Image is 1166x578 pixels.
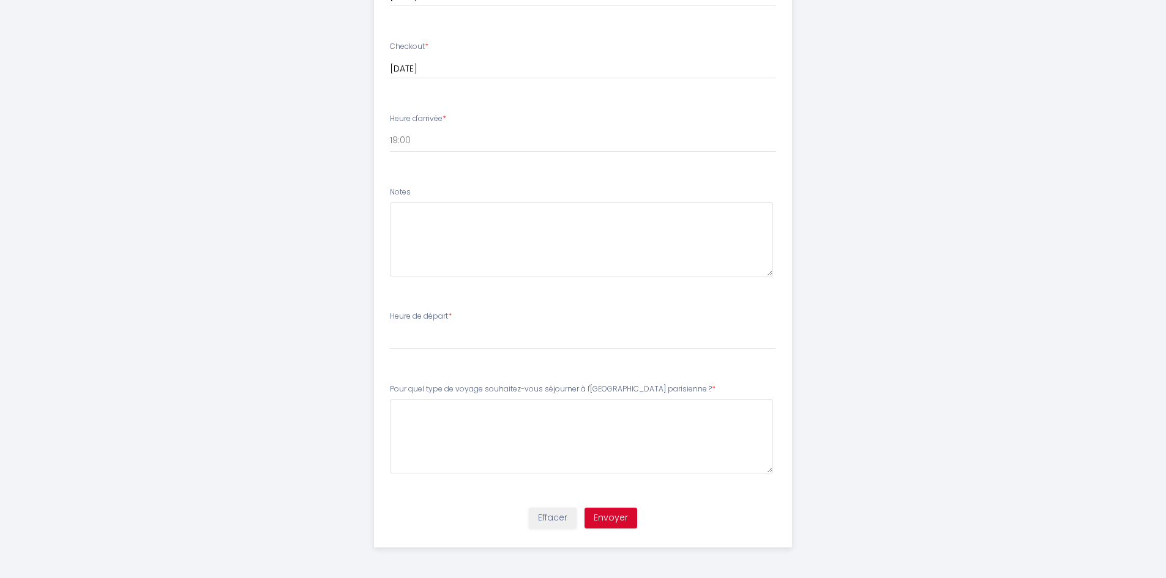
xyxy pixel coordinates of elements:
label: Notes [390,187,411,198]
label: Heure de départ [390,311,452,322]
button: Envoyer [585,508,637,528]
label: Checkout [390,41,428,53]
button: Effacer [529,508,577,528]
label: Heure d'arrivée [390,113,446,125]
label: Pour quel type de voyage souhaitez-vous séjourner à l'[GEOGRAPHIC_DATA] parisienne ? [390,383,716,395]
